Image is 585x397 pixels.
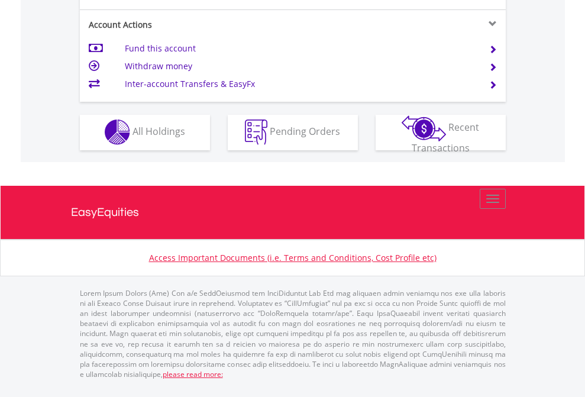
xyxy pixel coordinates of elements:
[125,57,474,75] td: Withdraw money
[132,125,185,138] span: All Holdings
[80,19,293,31] div: Account Actions
[245,120,267,145] img: pending_instructions-wht.png
[376,115,506,150] button: Recent Transactions
[402,115,446,141] img: transactions-zar-wht.png
[412,121,480,154] span: Recent Transactions
[125,75,474,93] td: Inter-account Transfers & EasyFx
[149,252,437,263] a: Access Important Documents (i.e. Terms and Conditions, Cost Profile etc)
[125,40,474,57] td: Fund this account
[105,120,130,145] img: holdings-wht.png
[80,115,210,150] button: All Holdings
[80,288,506,379] p: Lorem Ipsum Dolors (Ame) Con a/e SeddOeiusmod tem InciDiduntut Lab Etd mag aliquaen admin veniamq...
[228,115,358,150] button: Pending Orders
[71,186,515,239] a: EasyEquities
[270,125,340,138] span: Pending Orders
[163,369,223,379] a: please read more:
